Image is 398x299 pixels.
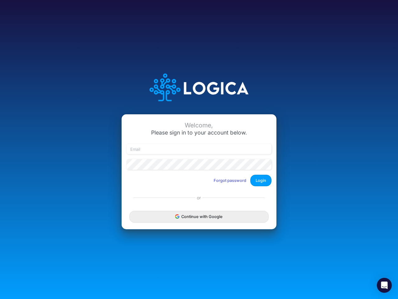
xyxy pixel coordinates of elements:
button: Login [250,175,271,186]
span: Please sign in to your account below. [151,129,247,136]
button: Forgot password [210,175,250,186]
div: Welcome, [127,122,271,129]
input: Email [127,144,271,154]
div: Open Intercom Messenger [377,278,392,293]
button: Continue with Google [129,211,269,222]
